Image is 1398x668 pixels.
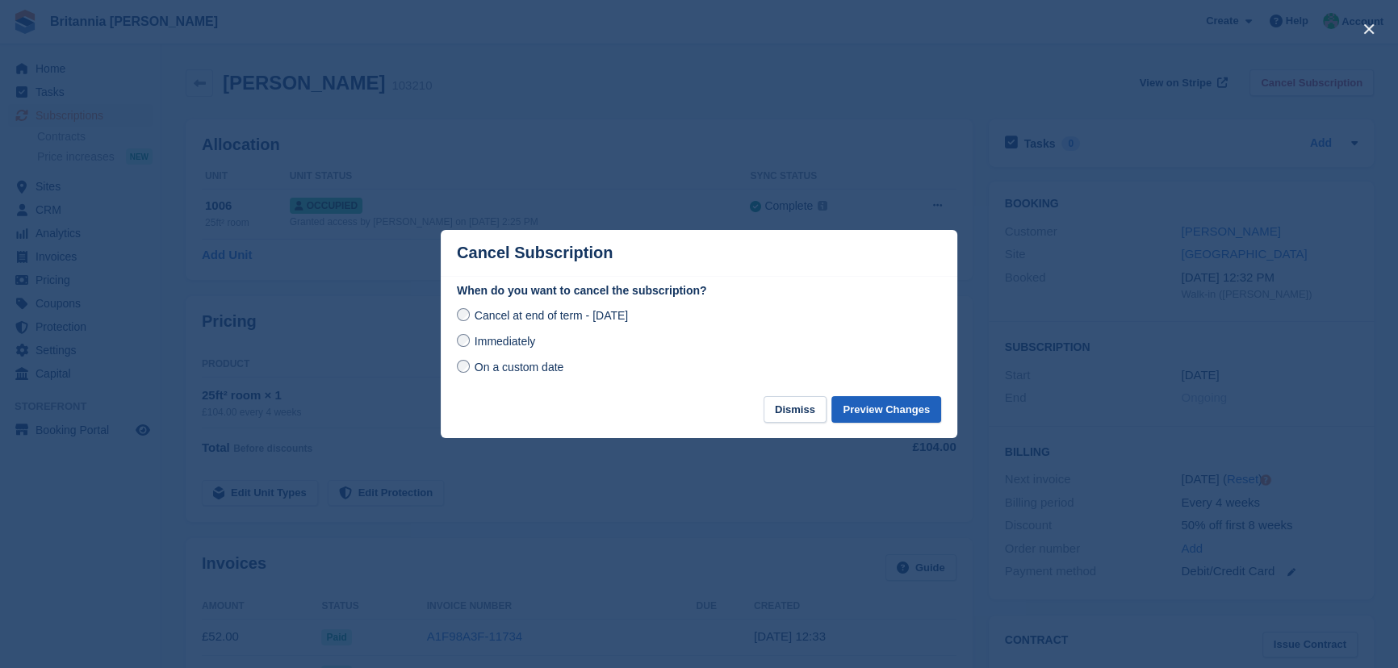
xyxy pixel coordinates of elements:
[457,360,470,373] input: On a custom date
[1356,16,1382,42] button: close
[457,282,941,299] label: When do you want to cancel the subscription?
[764,396,827,423] button: Dismiss
[457,334,470,347] input: Immediately
[457,308,470,321] input: Cancel at end of term - [DATE]
[475,309,628,322] span: Cancel at end of term - [DATE]
[457,244,613,262] p: Cancel Subscription
[475,361,564,374] span: On a custom date
[475,335,535,348] span: Immediately
[831,396,941,423] button: Preview Changes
